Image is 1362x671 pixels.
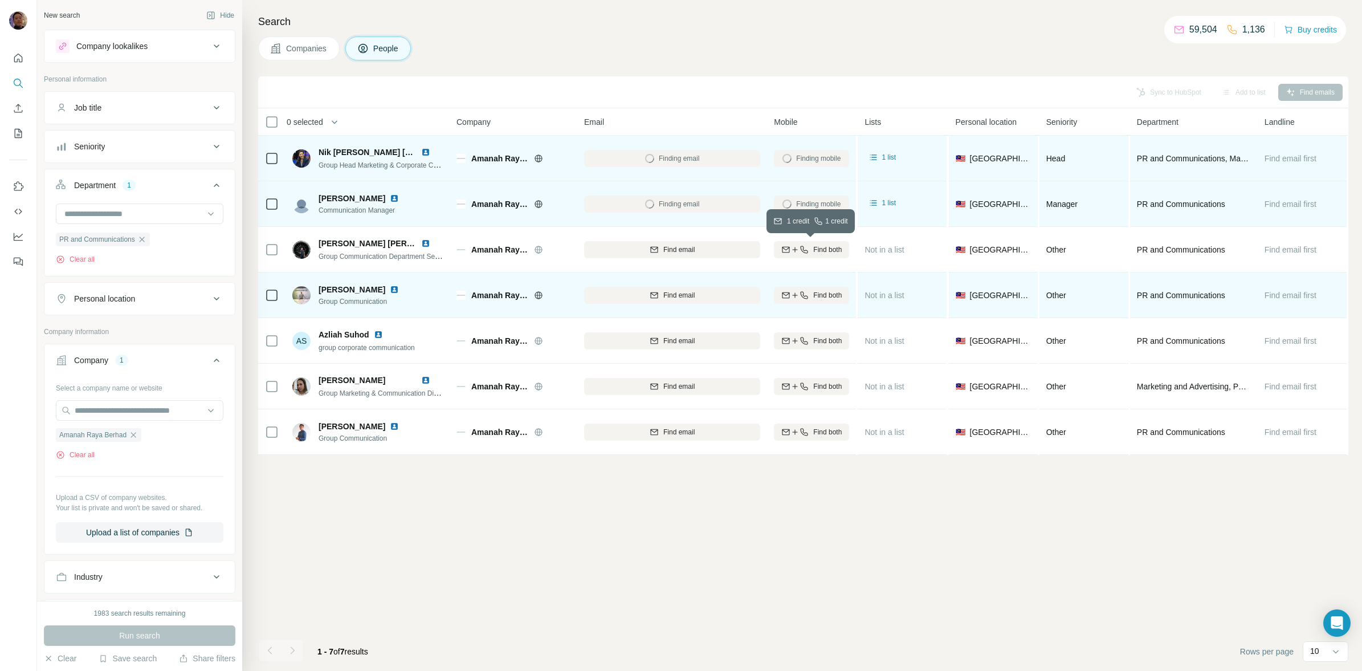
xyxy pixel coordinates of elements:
[1046,116,1077,128] span: Seniority
[319,284,385,295] span: [PERSON_NAME]
[456,245,466,254] img: Logo of Amanah Raya Berhad
[319,251,478,261] span: Group Communication Department Senior Executive
[56,450,95,460] button: Clear all
[813,427,842,437] span: Find both
[584,241,760,258] button: Find email
[9,48,27,68] button: Quick start
[1137,198,1225,210] span: PR and Communications
[663,381,695,392] span: Find email
[56,379,223,393] div: Select a company name or website
[970,290,1031,301] span: [GEOGRAPHIC_DATA]
[9,251,27,272] button: Feedback
[44,172,235,204] button: Department1
[1137,244,1225,255] span: PR and Communications
[1265,382,1316,391] span: Find email first
[970,153,1031,164] span: [GEOGRAPHIC_DATA]
[319,433,413,444] span: Group Communication
[1137,335,1225,347] span: PR and Communications
[1046,200,1078,209] span: Manager
[1137,153,1251,164] span: PR and Communications, Marketing and Advertising
[1265,245,1316,254] span: Find email first
[956,116,1017,128] span: Personal location
[956,244,965,255] span: 🇲🇾
[319,388,451,397] span: Group Marketing & Communication Division
[56,493,223,503] p: Upload a CSV of company websites.
[1046,382,1066,391] span: Other
[94,608,186,619] div: 1983 search results remaining
[956,153,965,164] span: 🇲🇾
[44,347,235,379] button: Company1
[471,198,528,210] span: Amanah Raya Berhad
[287,116,323,128] span: 0 selected
[9,73,27,93] button: Search
[390,194,399,203] img: LinkedIn logo
[1265,336,1316,345] span: Find email first
[663,245,695,255] span: Find email
[1137,426,1225,438] span: PR and Communications
[59,430,127,440] span: Amanah Raya Berhad
[319,344,415,352] span: group corporate communication
[456,291,466,300] img: Logo of Amanah Raya Berhad
[56,503,223,513] p: Your list is private and won't be saved or shared.
[292,286,311,304] img: Avatar
[319,329,369,340] span: Azliah Suhod
[123,180,136,190] div: 1
[44,32,235,60] button: Company lookalikes
[292,377,311,396] img: Avatar
[813,290,842,300] span: Find both
[970,426,1031,438] span: [GEOGRAPHIC_DATA]
[1242,23,1265,36] p: 1,136
[1284,22,1337,38] button: Buy credits
[9,176,27,197] button: Use Surfe on LinkedIn
[864,428,904,437] span: Not in a list
[74,180,116,191] div: Department
[864,336,904,345] span: Not in a list
[44,285,235,312] button: Personal location
[1137,116,1179,128] span: Department
[471,153,528,164] span: Amanah Raya Berhad
[292,241,311,259] img: Avatar
[774,116,797,128] span: Mobile
[774,424,849,441] button: Find both
[319,239,455,248] span: [PERSON_NAME] [PERSON_NAME]
[44,94,235,121] button: Job title
[319,296,413,307] span: Group Communication
[198,7,242,24] button: Hide
[456,428,466,437] img: Logo of Amanah Raya Berhad
[584,332,760,349] button: Find email
[115,355,128,365] div: 1
[956,335,965,347] span: 🇲🇾
[813,336,842,346] span: Find both
[970,244,1031,255] span: [GEOGRAPHIC_DATA]
[390,422,399,431] img: LinkedIn logo
[1046,336,1066,345] span: Other
[56,254,95,265] button: Clear all
[74,355,108,366] div: Company
[471,290,528,301] span: Amanah Raya Berhad
[56,522,223,543] button: Upload a list of companies
[663,427,695,437] span: Find email
[1240,646,1294,657] span: Rows per page
[319,160,479,169] span: Group Head Marketing & Corporate Communications
[319,148,469,157] span: Nik [PERSON_NAME] [PERSON_NAME]
[663,290,695,300] span: Find email
[292,332,311,350] div: AS
[9,11,27,30] img: Avatar
[471,244,528,255] span: Amanah Raya Berhad
[864,245,904,254] span: Not in a list
[864,382,904,391] span: Not in a list
[59,234,135,245] span: PR and Communications
[584,287,760,304] button: Find email
[456,200,466,209] img: Logo of Amanah Raya Berhad
[956,290,965,301] span: 🇲🇾
[456,336,466,345] img: Logo of Amanah Raya Berhad
[1137,381,1251,392] span: Marketing and Advertising, PR and Communications
[584,424,760,441] button: Find email
[882,198,896,208] span: 1 list
[1046,428,1066,437] span: Other
[584,378,760,395] button: Find email
[319,421,385,432] span: [PERSON_NAME]
[864,291,904,300] span: Not in a list
[390,285,399,294] img: LinkedIn logo
[813,245,842,255] span: Find both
